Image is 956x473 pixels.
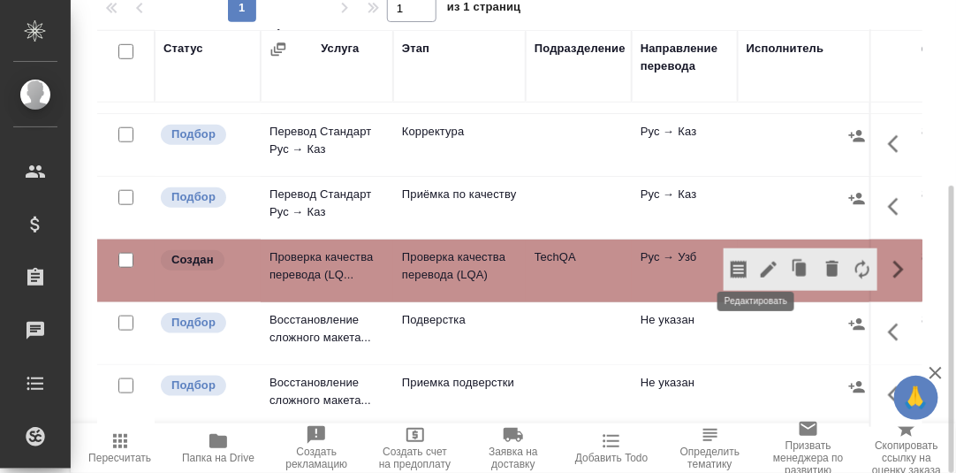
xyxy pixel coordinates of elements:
[724,248,754,291] button: Скопировать мини-бриф
[169,423,267,473] button: Папка на Drive
[877,248,920,291] button: Скрыть кнопки
[159,311,252,335] div: Можно подбирать исполнителей
[171,314,216,332] p: Подбор
[402,374,517,392] p: Приемка подверстки
[159,374,252,398] div: Можно подбирать исполнителей
[159,248,252,272] div: Заказ еще не согласован с клиентом, искать исполнителей рано
[464,423,562,473] button: Заявка на доставку
[261,365,393,427] td: Восстановление сложного макета...
[261,177,393,239] td: Перевод Стандарт Рус → Каз
[321,40,359,57] div: Услуга
[784,248,817,291] button: Клонировать
[877,374,920,416] button: Здесь прячутся важные кнопки
[632,177,738,239] td: Рус → Каз
[261,240,393,301] td: Проверка качества перевода (LQ...
[858,423,956,473] button: Скопировать ссылку на оценку заказа
[159,123,252,147] div: Можно подбирать исполнителей
[817,248,847,291] button: Удалить
[261,114,393,176] td: Перевод Стандарт Рус → Каз
[632,114,738,176] td: Рус → Каз
[402,123,517,141] p: Корректура
[402,248,517,284] p: Проверка качества перевода (LQA)
[641,40,729,75] div: Направление перевода
[376,446,453,470] span: Создать счет на предоплату
[261,302,393,364] td: Восстановление сложного макета...
[844,123,870,149] button: Назначить
[901,379,931,416] span: 🙏
[632,302,738,364] td: Не указан
[71,423,169,473] button: Пересчитать
[535,40,626,57] div: Подразделение
[759,423,857,473] button: Призвать менеджера по развитию
[171,377,216,394] p: Подбор
[575,452,648,464] span: Добавить Todo
[526,240,632,301] td: TechQA
[278,446,355,470] span: Создать рекламацию
[661,423,759,473] button: Определить тематику
[268,423,366,473] button: Создать рекламацию
[844,374,870,401] button: Назначить
[844,311,870,338] button: Назначить
[171,188,216,206] p: Подбор
[88,452,151,464] span: Пересчитать
[171,126,216,143] p: Подбор
[474,446,551,470] span: Заявка на доставку
[632,365,738,427] td: Не указан
[269,41,287,58] button: Сгруппировать
[747,40,824,57] div: Исполнитель
[171,251,214,269] p: Создан
[163,40,203,57] div: Статус
[671,446,748,470] span: Определить тематику
[563,423,661,473] button: Добавить Todo
[366,423,464,473] button: Создать счет на предоплату
[847,248,877,291] button: Заменить
[402,186,517,203] p: Приёмка по качеству
[877,123,920,165] button: Здесь прячутся важные кнопки
[894,376,938,420] button: 🙏
[402,311,517,329] p: Подверстка
[844,186,870,212] button: Назначить
[877,186,920,228] button: Здесь прячутся важные кнопки
[877,311,920,354] button: Здесь прячутся важные кнопки
[182,452,254,464] span: Папка на Drive
[159,186,252,210] div: Можно подбирать исполнителей
[402,40,429,57] div: Этап
[632,240,738,301] td: Рус → Узб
